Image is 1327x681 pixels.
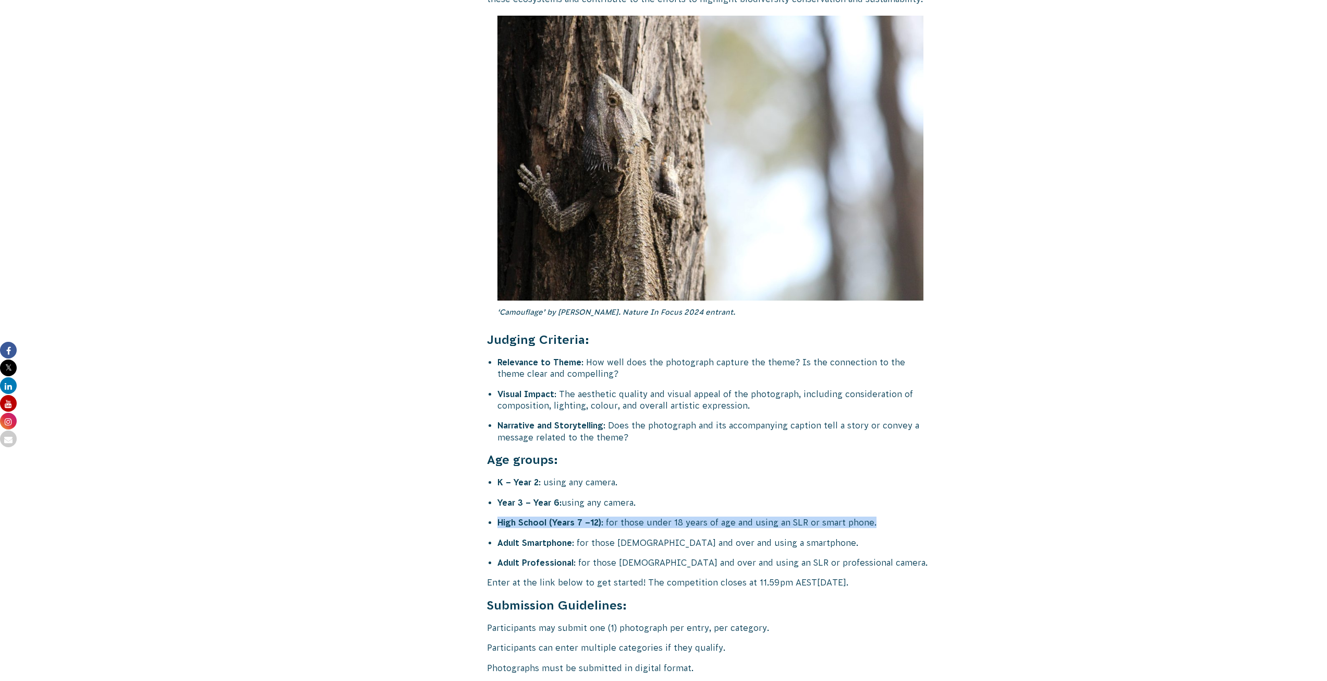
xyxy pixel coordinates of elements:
p: Photographs must be submitted in digital format. [487,662,934,674]
strong: Submission Guidelines: [487,599,627,612]
li: : The aesthetic quality and visual appeal of the photograph, including consideration of compositi... [497,388,934,412]
strong: Visual Impact [497,389,554,399]
li: : for those under 18 years of age and using an SLR or smart phone. [497,517,934,528]
strong: Year 3 – Year 6: [497,498,562,507]
strong: Age groups: [487,453,558,467]
li: : for those [DEMOGRAPHIC_DATA] and over and using a smartphone. [497,537,934,548]
strong: K – Year 2 [497,477,539,487]
li: : using any camera. [497,476,934,488]
strong: Relevance to Theme [497,357,581,367]
strong: High School (Years 7 –12) [497,518,601,527]
strong: Adult Smartphone [497,538,572,547]
em: ‘Camouflage’ by [PERSON_NAME]. Nature In Focus 2024 entrant. [497,308,735,316]
strong: Narrative and Storytelling [497,421,603,430]
strong: Judging Criteria: [487,333,589,347]
p: Participants may submit one (1) photograph per entry, per category. [487,622,934,634]
li: using any camera. [497,497,934,508]
p: Enter at the link below to get started! The competition closes at 11.59pm AEST[DATE]. [487,577,934,588]
li: : How well does the photograph capture the theme? Is the connection to the theme clear and compel... [497,356,934,380]
p: Participants can enter multiple categories if they qualify. [487,642,934,653]
li: : for those [DEMOGRAPHIC_DATA] and over and using an SLR or professional camera. [497,557,934,568]
li: : Does the photograph and its accompanying caption tell a story or convey a message related to th... [497,420,934,443]
strong: Adult Professional [497,558,574,567]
